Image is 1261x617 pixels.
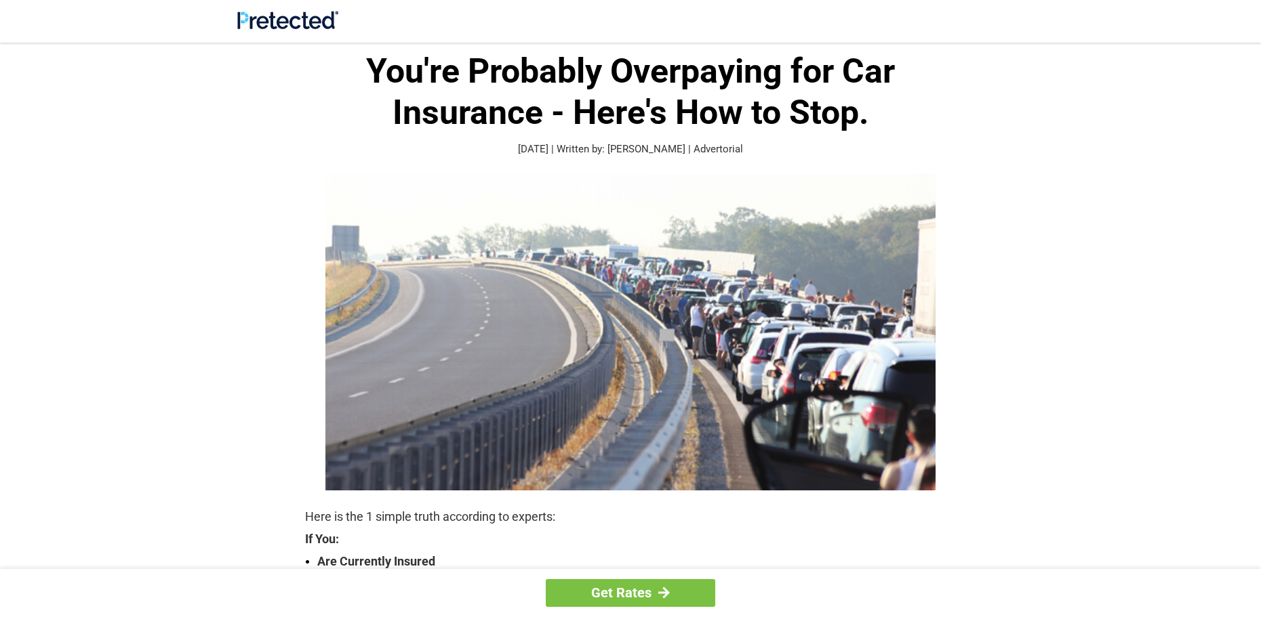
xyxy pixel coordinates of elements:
h1: You're Probably Overpaying for Car Insurance - Here's How to Stop. [305,51,956,133]
a: Site Logo [237,19,338,32]
strong: Are Currently Insured [317,552,956,571]
a: Get Rates [546,579,715,607]
p: [DATE] | Written by: [PERSON_NAME] | Advertorial [305,142,956,157]
strong: If You: [305,533,956,545]
p: Here is the 1 simple truth according to experts: [305,507,956,526]
img: Site Logo [237,11,338,29]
